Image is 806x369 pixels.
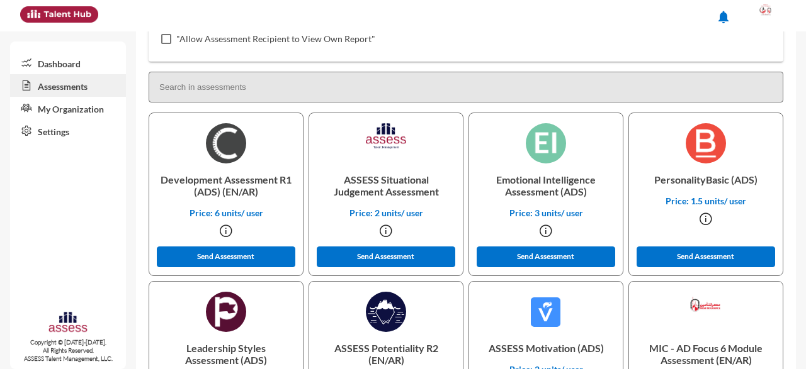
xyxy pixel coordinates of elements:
[48,311,88,336] img: assesscompany-logo.png
[479,332,613,364] p: ASSESS Motivation (ADS)
[639,196,773,206] p: Price: 1.5 units/ user
[176,31,375,47] span: "Allow Assessment Recipient to View Own Report"
[157,246,295,267] button: Send Assessment
[10,52,126,74] a: Dashboard
[159,207,293,218] p: Price: 6 units/ user
[10,74,126,97] a: Assessments
[479,207,613,218] p: Price: 3 units/ user
[10,338,126,363] p: Copyright © [DATE]-[DATE]. All Rights Reserved. ASSESS Talent Management, LLC.
[149,72,783,102] input: Search in assessments
[716,9,731,25] mat-icon: notifications
[10,119,126,142] a: Settings
[637,246,775,267] button: Send Assessment
[639,163,773,196] p: PersonalityBasic (ADS)
[159,163,293,207] p: Development Assessment R1 (ADS) (EN/AR)
[317,246,455,267] button: Send Assessment
[319,163,453,207] p: ASSESS Situational Judgement Assessment
[10,97,126,119] a: My Organization
[479,163,613,207] p: Emotional Intelligence Assessment (ADS)
[477,246,615,267] button: Send Assessment
[319,207,453,218] p: Price: 2 units/ user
